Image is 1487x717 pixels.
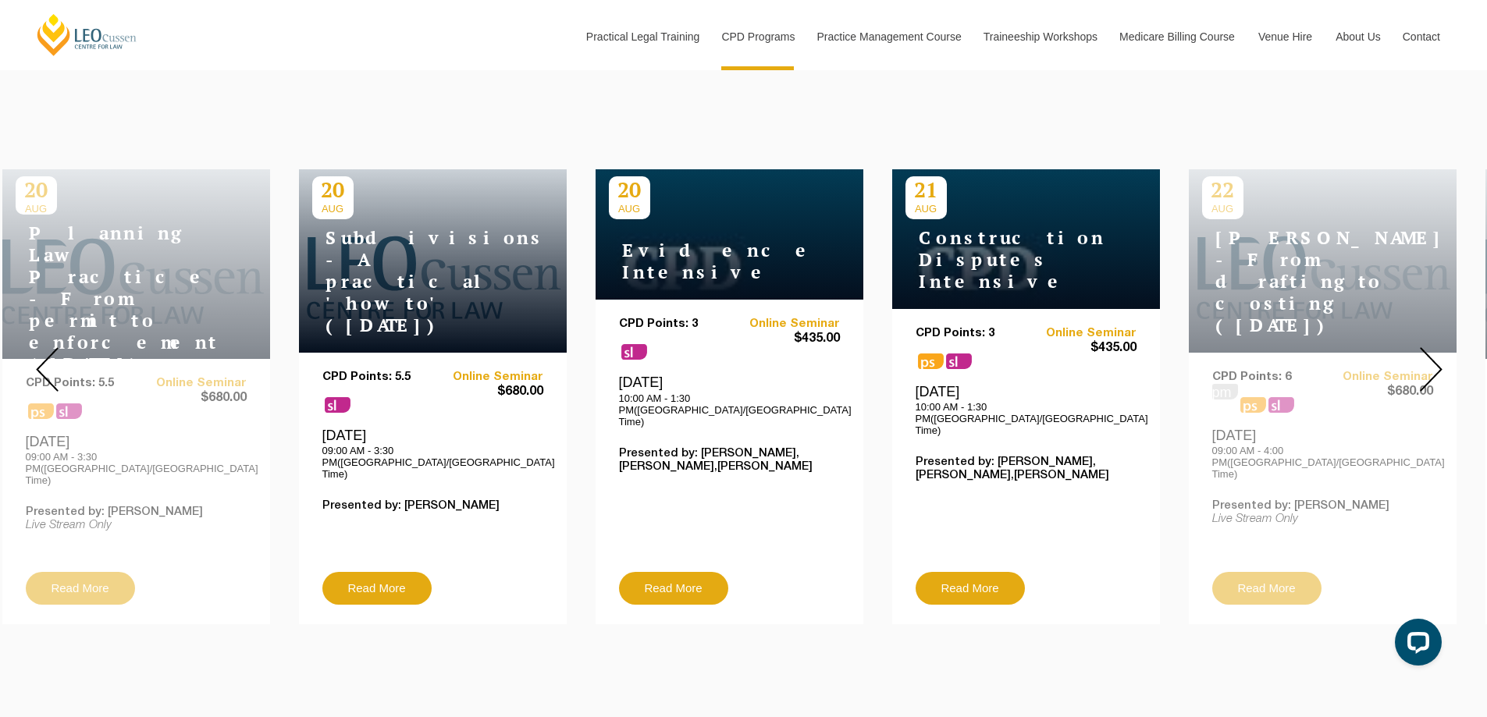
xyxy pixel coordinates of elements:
span: sl [325,397,350,413]
a: Venue Hire [1247,3,1324,70]
h4: Subdivisions - A practical 'how to' ([DATE]) [312,227,507,336]
a: Medicare Billing Course [1108,3,1247,70]
p: 20 [312,176,354,203]
a: Online Seminar [1026,327,1137,340]
p: 20 [609,176,650,203]
span: AUG [905,203,947,215]
p: 10:00 AM - 1:30 PM([GEOGRAPHIC_DATA]/[GEOGRAPHIC_DATA] Time) [916,401,1137,436]
a: [PERSON_NAME] Centre for Law [35,12,139,57]
div: [DATE] [916,383,1137,436]
a: Contact [1391,3,1452,70]
a: Read More [322,572,432,605]
span: sl [621,344,647,360]
a: Practice Management Course [806,3,972,70]
h4: Evidence Intensive [609,240,804,283]
a: Online Seminar [729,318,840,331]
a: CPD Programs [710,3,805,70]
p: Presented by: [PERSON_NAME],[PERSON_NAME],[PERSON_NAME] [916,456,1137,482]
p: 09:00 AM - 3:30 PM([GEOGRAPHIC_DATA]/[GEOGRAPHIC_DATA] Time) [322,445,543,480]
span: AUG [312,203,354,215]
p: 10:00 AM - 1:30 PM([GEOGRAPHIC_DATA]/[GEOGRAPHIC_DATA] Time) [619,392,840,428]
img: Prev [36,347,59,392]
span: ps [918,353,944,369]
p: CPD Points: 5.5 [322,371,433,384]
a: About Us [1324,3,1391,70]
h4: Construction Disputes Intensive [905,227,1101,293]
a: Traineeship Workshops [972,3,1108,70]
a: Read More [619,572,728,605]
div: [DATE] [322,427,543,480]
p: Presented by: [PERSON_NAME],[PERSON_NAME],[PERSON_NAME] [619,447,840,474]
img: Next [1420,347,1443,392]
a: Practical Legal Training [575,3,710,70]
span: $435.00 [1026,340,1137,357]
span: AUG [609,203,650,215]
p: CPD Points: 3 [916,327,1026,340]
span: $680.00 [432,384,543,400]
p: CPD Points: 3 [619,318,730,331]
span: sl [946,353,972,369]
a: Online Seminar [432,371,543,384]
iframe: LiveChat chat widget [1382,612,1448,678]
div: [DATE] [619,374,840,427]
p: Presented by: [PERSON_NAME] [322,499,543,513]
span: $435.00 [729,331,840,347]
a: Read More [916,572,1025,605]
p: 21 [905,176,947,203]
